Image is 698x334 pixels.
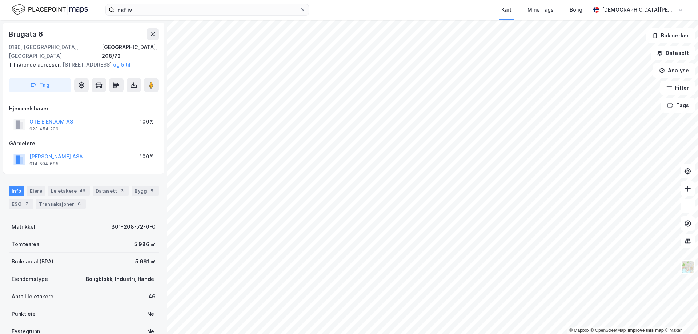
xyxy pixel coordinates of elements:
[148,187,156,194] div: 5
[602,5,675,14] div: [DEMOGRAPHIC_DATA][PERSON_NAME]
[48,186,90,196] div: Leietakere
[660,81,695,95] button: Filter
[12,240,41,249] div: Tomteareal
[115,4,300,15] input: Søk på adresse, matrikkel, gårdeiere, leietakere eller personer
[86,275,156,283] div: Boligblokk, Industri, Handel
[9,43,102,60] div: 0186, [GEOGRAPHIC_DATA], [GEOGRAPHIC_DATA]
[102,43,159,60] div: [GEOGRAPHIC_DATA], 208/72
[12,3,88,16] img: logo.f888ab2527a4732fd821a326f86c7f29.svg
[501,5,512,14] div: Kart
[23,200,30,208] div: 7
[9,61,63,68] span: Tilhørende adresser:
[661,98,695,113] button: Tags
[29,161,59,167] div: 914 594 685
[148,292,156,301] div: 46
[140,152,154,161] div: 100%
[9,78,71,92] button: Tag
[9,60,153,69] div: [STREET_ADDRESS]
[653,63,695,78] button: Analyse
[140,117,154,126] div: 100%
[119,187,126,194] div: 3
[132,186,159,196] div: Bygg
[646,28,695,43] button: Bokmerker
[9,199,33,209] div: ESG
[12,275,48,283] div: Eiendomstype
[12,222,35,231] div: Matrikkel
[570,5,582,14] div: Bolig
[93,186,129,196] div: Datasett
[12,310,36,318] div: Punktleie
[591,328,626,333] a: OpenStreetMap
[111,222,156,231] div: 301-208-72-0-0
[29,126,59,132] div: 923 454 209
[9,186,24,196] div: Info
[12,257,53,266] div: Bruksareal (BRA)
[9,139,158,148] div: Gårdeiere
[12,292,53,301] div: Antall leietakere
[681,260,695,274] img: Z
[135,257,156,266] div: 5 661 ㎡
[9,104,158,113] div: Hjemmelshaver
[78,187,87,194] div: 46
[76,200,83,208] div: 6
[527,5,554,14] div: Mine Tags
[134,240,156,249] div: 5 986 ㎡
[9,28,44,40] div: Brugata 6
[628,328,664,333] a: Improve this map
[27,186,45,196] div: Eiere
[147,310,156,318] div: Nei
[662,299,698,334] iframe: Chat Widget
[651,46,695,60] button: Datasett
[569,328,589,333] a: Mapbox
[36,199,86,209] div: Transaksjoner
